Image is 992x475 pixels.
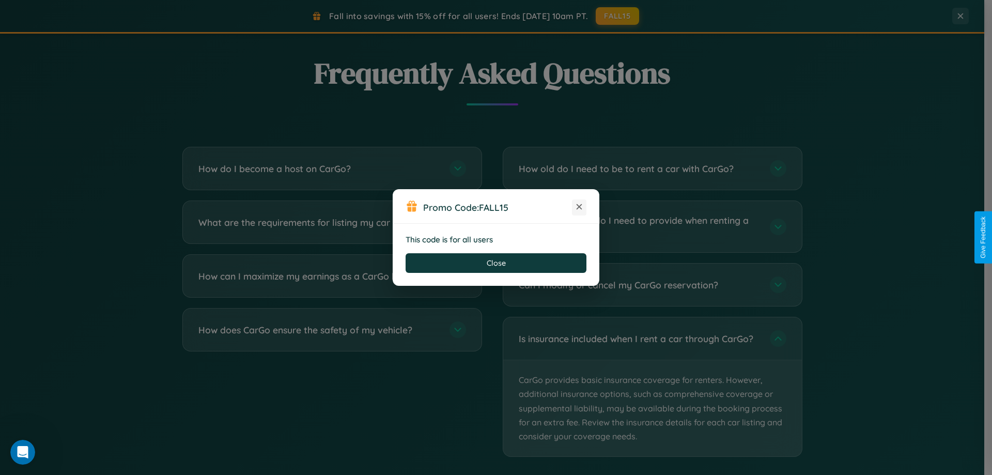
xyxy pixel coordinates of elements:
h3: Promo Code: [423,202,572,213]
strong: This code is for all users [406,235,493,244]
iframe: Intercom live chat [10,440,35,465]
b: FALL15 [479,202,508,213]
button: Close [406,253,586,273]
div: Give Feedback [980,217,987,258]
